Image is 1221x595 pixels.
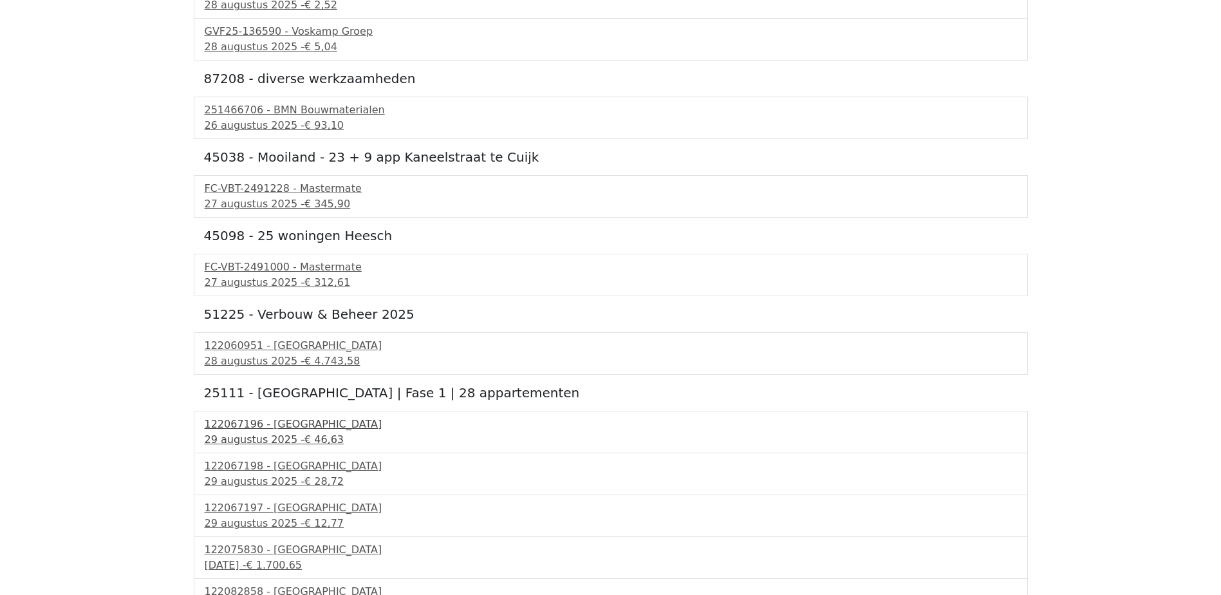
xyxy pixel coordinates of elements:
span: € 12,77 [304,517,344,529]
div: 28 augustus 2025 - [205,354,1017,369]
div: 29 augustus 2025 - [205,516,1017,531]
span: € 1.700,65 [246,559,302,571]
div: 122075830 - [GEOGRAPHIC_DATA] [205,542,1017,558]
div: FC-VBT-2491228 - Mastermate [205,181,1017,196]
span: € 4.743,58 [304,355,360,367]
a: 122067196 - [GEOGRAPHIC_DATA]29 augustus 2025 -€ 46,63 [205,417,1017,448]
div: 122067198 - [GEOGRAPHIC_DATA] [205,458,1017,474]
div: 29 augustus 2025 - [205,432,1017,448]
h5: 25111 - [GEOGRAPHIC_DATA] | Fase 1 | 28 appartementen [204,385,1018,401]
div: 26 augustus 2025 - [205,118,1017,133]
h5: 45098 - 25 woningen Heesch [204,228,1018,243]
div: 27 augustus 2025 - [205,275,1017,290]
div: GVF25-136590 - Voskamp Groep [205,24,1017,39]
div: [DATE] - [205,558,1017,573]
a: 122067198 - [GEOGRAPHIC_DATA]29 augustus 2025 -€ 28,72 [205,458,1017,489]
span: € 345,90 [304,198,350,210]
div: FC-VBT-2491000 - Mastermate [205,260,1017,275]
div: 251466706 - BMN Bouwmaterialen [205,102,1017,118]
div: 122067196 - [GEOGRAPHIC_DATA] [205,417,1017,432]
div: 122067197 - [GEOGRAPHIC_DATA] [205,500,1017,516]
span: € 28,72 [304,475,344,487]
a: 122067197 - [GEOGRAPHIC_DATA]29 augustus 2025 -€ 12,77 [205,500,1017,531]
div: 28 augustus 2025 - [205,39,1017,55]
h5: 45038 - Mooiland - 23 + 9 app Kaneelstraat te Cuijk [204,149,1018,165]
div: 122060951 - [GEOGRAPHIC_DATA] [205,338,1017,354]
h5: 51225 - Verbouw & Beheer 2025 [204,307,1018,322]
a: 122060951 - [GEOGRAPHIC_DATA]28 augustus 2025 -€ 4.743,58 [205,338,1017,369]
span: € 93,10 [304,119,344,131]
span: € 46,63 [304,433,344,446]
a: FC-VBT-2491000 - Mastermate27 augustus 2025 -€ 312,61 [205,260,1017,290]
a: 122075830 - [GEOGRAPHIC_DATA][DATE] -€ 1.700,65 [205,542,1017,573]
div: 27 augustus 2025 - [205,196,1017,212]
span: € 312,61 [304,276,350,288]
a: GVF25-136590 - Voskamp Groep28 augustus 2025 -€ 5,04 [205,24,1017,55]
a: 251466706 - BMN Bouwmaterialen26 augustus 2025 -€ 93,10 [205,102,1017,133]
span: € 5,04 [304,41,337,53]
h5: 87208 - diverse werkzaamheden [204,71,1018,86]
a: FC-VBT-2491228 - Mastermate27 augustus 2025 -€ 345,90 [205,181,1017,212]
div: 29 augustus 2025 - [205,474,1017,489]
